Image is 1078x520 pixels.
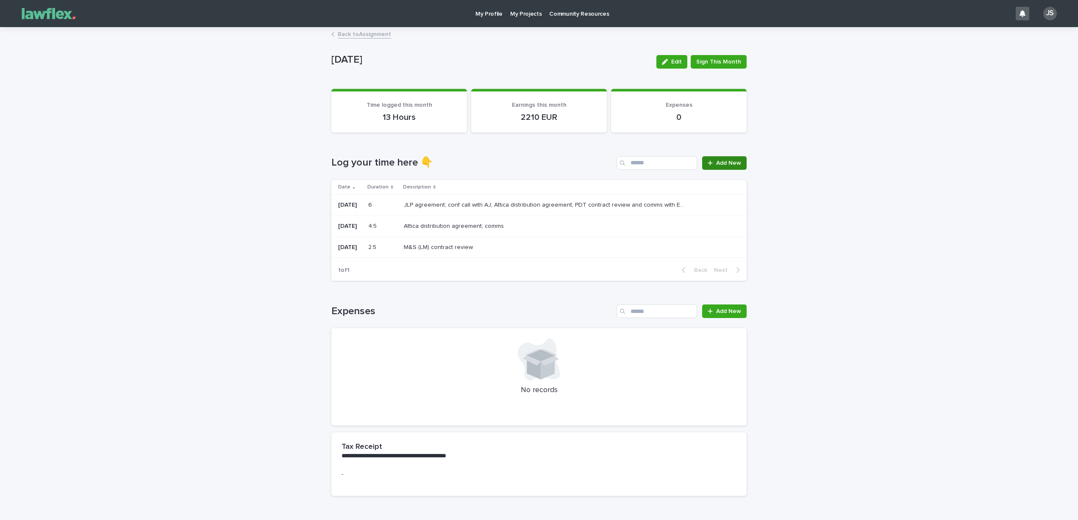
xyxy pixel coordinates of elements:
[342,386,736,395] p: No records
[338,223,361,230] p: [DATE]
[331,305,613,318] h1: Expenses
[338,244,361,251] p: [DATE]
[331,194,747,216] tr: [DATE]66 JLP agreement; conf call with AJ; Attica distribution agreement; PDT contract review and...
[617,304,697,318] input: Search
[368,242,378,251] p: 2.5
[689,267,707,273] span: Back
[404,221,506,230] p: Attica distribution agreement; comms
[331,54,650,66] p: [DATE]
[617,156,697,170] input: Search
[338,183,350,192] p: Date
[656,55,687,69] button: Edit
[367,102,432,108] span: Time logged this month
[342,112,457,122] p: 13 Hours
[702,156,747,170] a: Add New
[716,308,741,314] span: Add New
[512,102,567,108] span: Earnings this month
[367,183,389,192] p: Duration
[331,157,613,169] h1: Log your time here 👇
[17,5,81,22] img: Gnvw4qrBSHOAfo8VMhG6
[342,443,382,452] h2: Tax Receipt
[621,112,736,122] p: 0
[368,221,378,230] p: 4.5
[675,266,711,274] button: Back
[331,216,747,237] tr: [DATE]4.54.5 Attica distribution agreement; commsAttica distribution agreement; comms
[1043,7,1057,20] div: JS
[342,470,736,479] p: -
[403,183,431,192] p: Description
[671,59,682,65] span: Edit
[702,304,747,318] a: Add New
[481,112,597,122] p: 2210 EUR
[691,55,747,69] button: Sign This Month
[666,102,692,108] span: Expenses
[368,200,374,209] p: 6
[404,200,688,209] p: JLP agreement; conf call with AJ; Attica distribution agreement; PDT contract review and comms wi...
[338,29,391,39] a: Back toAssignment
[714,267,733,273] span: Next
[338,202,361,209] p: [DATE]
[331,260,356,281] p: 1 of 1
[716,160,741,166] span: Add New
[331,237,747,258] tr: [DATE]2.52.5 M&S (LM) contract reviewM&S (LM) contract review
[711,266,747,274] button: Next
[696,58,741,66] span: Sign This Month
[404,242,475,251] p: M&S (LM) contract review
